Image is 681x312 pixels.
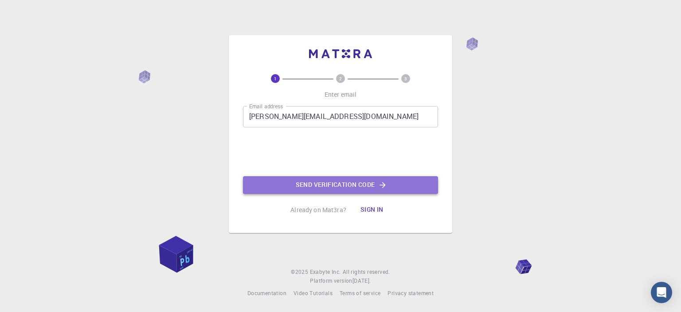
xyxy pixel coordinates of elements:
[247,289,286,296] span: Documentation
[310,268,341,276] a: Exabyte Inc.
[294,289,333,298] a: Video Tutorials
[294,289,333,296] span: Video Tutorials
[243,176,438,194] button: Send verification code
[310,276,352,285] span: Platform version
[291,268,309,276] span: © 2025
[247,289,286,298] a: Documentation
[273,134,408,169] iframe: reCAPTCHA
[404,75,407,82] text: 3
[339,75,342,82] text: 2
[310,268,341,275] span: Exabyte Inc.
[343,268,390,276] span: All rights reserved.
[352,276,371,285] a: [DATE].
[249,103,283,110] label: Email address
[651,282,672,303] div: Open Intercom Messenger
[387,289,434,298] a: Privacy statement
[352,277,371,284] span: [DATE] .
[274,75,277,82] text: 1
[387,289,434,296] span: Privacy statement
[290,205,346,214] p: Already on Mat3ra?
[340,289,380,298] a: Terms of service
[353,201,391,219] button: Sign in
[325,90,357,99] p: Enter email
[340,289,380,296] span: Terms of service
